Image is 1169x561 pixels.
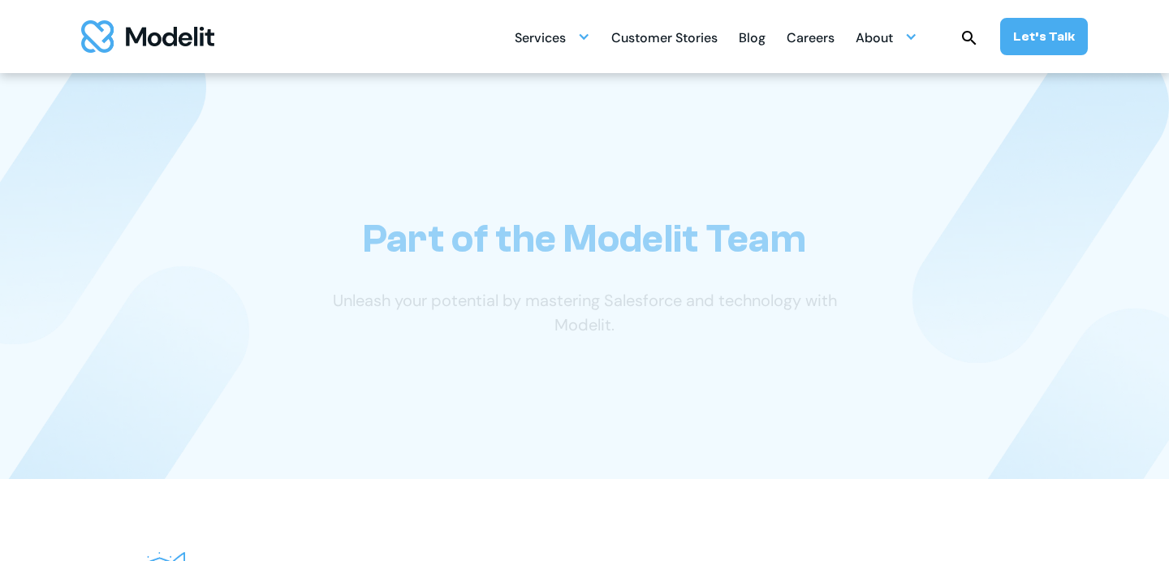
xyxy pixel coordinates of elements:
[787,21,835,53] a: Careers
[611,21,718,53] a: Customer Stories
[81,20,214,53] img: modelit logo
[856,24,893,55] div: About
[81,20,214,53] a: home
[739,24,766,55] div: Blog
[363,216,806,262] h1: Part of the Modelit Team
[611,24,718,55] div: Customer Stories
[1013,28,1075,45] div: Let’s Talk
[515,21,590,53] div: Services
[1000,18,1088,55] a: Let’s Talk
[856,21,917,53] div: About
[787,24,835,55] div: Careers
[304,288,865,337] p: Unleash your potential by mastering Salesforce and technology with Modelit.
[515,24,566,55] div: Services
[739,21,766,53] a: Blog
